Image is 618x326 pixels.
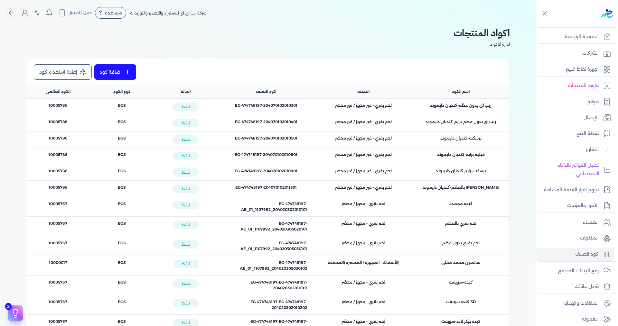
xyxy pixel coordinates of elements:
span: [PERSON_NAME] بالعظم-كنديان دايموند [423,185,499,190]
span: EGS [118,119,126,125]
div: مساعدة [95,7,126,19]
span: 10005786 [49,135,68,141]
span: شركة اس اى آى للاستيراد والتصدير والتوريدات [130,11,206,15]
span: لحم بقري - مجهز / محضر [342,319,385,324]
p: كود الصنف [575,250,599,258]
span: مساعدة [105,11,122,15]
span: الكود العالمي [46,89,70,95]
span: لحم بقري - مجهز / محضر [342,240,385,246]
span: 10005786 [49,168,68,174]
a: الصفحة الرئيسية [536,30,614,44]
span: نشط [173,299,199,307]
p: العملاء [583,218,599,227]
span: 10005786 [49,119,68,125]
span: 10005767 [49,240,67,246]
span: (الأسماك - المجهزة / المحضرة (المجمدة [328,260,399,266]
a: التقارير [536,143,614,157]
span: EG-474748197-204070102010301 [235,103,297,108]
span: لحم بقري - غير مجهز / غير محضر [335,152,392,158]
p: الاجور والمرتبات [567,202,599,210]
span: نشط [173,279,199,288]
span: 10005786 [49,152,68,158]
a: تكويد المنتجات [536,79,614,93]
span: EGS [118,240,126,246]
a: تنزيل بياناتك [536,280,614,294]
span: 10005767 [49,279,67,285]
span: فيليه برايم-كنديان دايموند [437,152,485,158]
p: تكويد المنتجات [568,82,599,90]
span: كبده-سويفت [449,279,473,285]
span: برسكت برايم-كنديان دايموند [436,168,486,174]
a: المكافات والهدايا [536,297,614,310]
p: ادارة الاكواد [26,40,510,49]
span: EGS [118,201,126,207]
p: المكافات والهدايا [564,299,599,308]
p: الإيصال [584,114,599,122]
span: لحم بقري بالعظم [445,221,476,226]
p: نقطة البيع [576,130,599,138]
span: EGS [118,279,126,285]
a: الشركات [536,47,614,60]
span: نشط [173,152,199,160]
span: 10005767 [49,299,67,305]
a: تجهيز اقرار القيمة المضافة [536,183,614,197]
span: نشط [173,221,199,229]
span: لحم بقري - غير مجهز / غير محضر [335,185,392,190]
span: EG-474748197-AE_01_1107992_204020302010101 [225,201,307,213]
span: 10005786 [49,185,68,190]
span: لحم بقري بدون عظم [442,240,480,246]
button: حمل التطبيق [57,7,94,18]
span: لحم بقري - غير مجهز / غير محضر [335,119,392,125]
p: المنتجات [580,234,599,242]
a: فواتير [536,95,614,109]
span: نشط [173,201,199,209]
span: لحم بقري - غير مجهز / غير محضر [335,168,392,174]
span: EG-474748197-204070102010601 [235,152,297,158]
button: 2 [8,305,23,321]
span: نشط [173,185,199,193]
span: EGS [118,103,126,108]
span: EG-474748197-AE_01_1107992_204020305020101 [225,221,307,232]
a: رفع البيانات المجمع [536,264,614,278]
span: لحم بقري - مجهز / محضر [342,221,385,226]
a: تحليل الفواتير بالذكاء الاصطناعي [536,159,614,180]
p: تجهيز اقرار القيمة المضافة [544,186,599,194]
span: 10005767 [49,319,67,324]
p: فواتير [587,98,599,106]
span: نشط [173,240,199,249]
p: العمولة [582,315,599,323]
span: نوع الكود [113,89,130,95]
span: EGS [118,260,126,266]
span: EG-474748197-AE_01_1107992_204020305030102 [225,260,307,271]
span: حمل التطبيق [69,10,92,16]
span: 2 [5,303,12,310]
span: EGS [118,152,126,158]
span: EG-474748197-204070102011501 [235,185,297,190]
span: نشط [173,103,199,111]
p: تنزيل بياناتك [575,283,599,291]
span: لحم بقري - مجهز / محضر [342,201,385,207]
a: الاجور والمرتبات [536,199,614,213]
span: 10000017 [49,260,67,266]
span: EG-474748197-eg-474748197-204020302010101 [225,279,307,291]
span: 10005767 [49,221,67,226]
span: EGS [118,135,126,141]
span: نشط [173,135,199,144]
span: لحم بقري - غير مجهز / غير محضر [335,103,392,108]
span: نشط [173,119,199,127]
span: EG-474748197-204070102010801 [235,168,297,174]
p: التقارير [585,146,599,154]
span: ريب اى بدون عظم برايم-كنديان دايموند [426,119,496,125]
span: لحم بقري - مجهز / محضر [342,299,385,305]
a: نقطة البيع [536,127,614,140]
span: EGS [118,221,126,226]
span: EGS [118,319,126,324]
a: إعادة استخدام كود [34,64,92,80]
span: 10005767 [49,201,67,207]
span: نشط [173,260,199,268]
span: كبده بيكر لاند-سويفت [441,319,481,324]
span: كود الصنف [256,89,276,95]
span: EG-474748197-204070102010501 [235,135,297,141]
p: رفع البيانات المجمع [558,267,599,275]
span: كبده مجمده [449,201,473,207]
